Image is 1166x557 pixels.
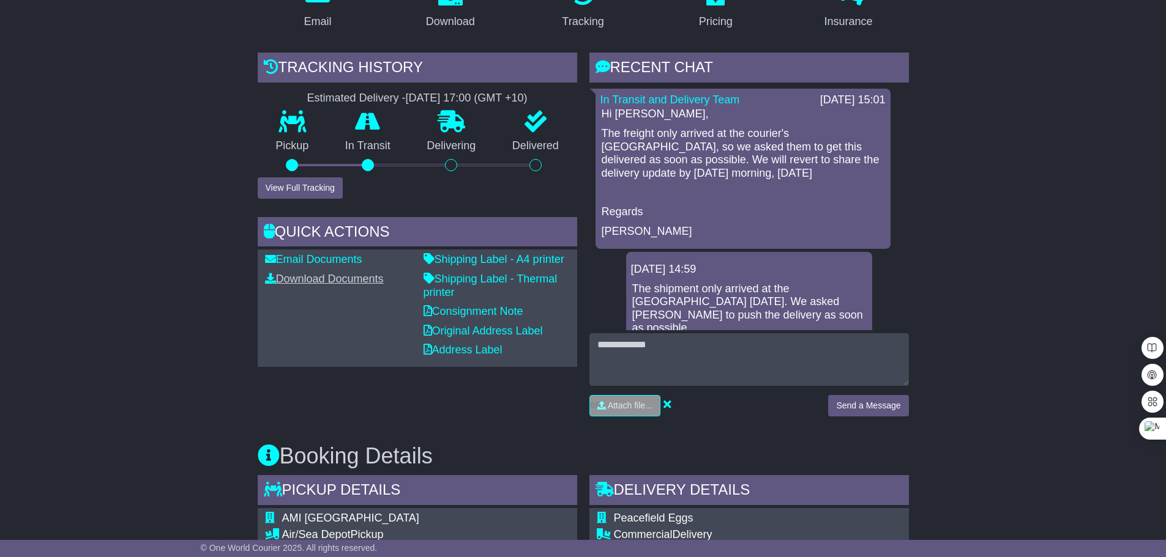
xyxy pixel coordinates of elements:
div: Quick Actions [258,217,577,250]
div: Pickup Details [258,475,577,508]
a: Shipping Label - Thermal printer [424,273,558,298]
div: Download [426,13,475,30]
a: Original Address Label [424,325,543,337]
div: Delivery Details [589,475,909,508]
p: The shipment only arrived at the [GEOGRAPHIC_DATA] [DATE]. We asked [PERSON_NAME] to push the del... [632,282,866,335]
span: © One World Courier 2025. All rights reserved. [201,543,378,553]
div: Tracking history [258,53,577,86]
p: Regards [602,205,884,219]
h3: Booking Details [258,444,909,468]
span: AMI [GEOGRAPHIC_DATA] [282,512,419,524]
span: Air/Sea Depot [282,528,351,540]
div: Insurance [824,13,873,30]
p: In Transit [327,139,409,153]
div: Pickup [282,528,570,542]
div: Estimated Delivery - [258,92,577,105]
div: Tracking [562,13,604,30]
div: RECENT CHAT [589,53,909,86]
p: Hi [PERSON_NAME], [602,108,884,121]
p: Delivering [409,139,495,153]
a: Email Documents [265,253,362,265]
p: Pickup [258,139,327,153]
button: Send a Message [828,395,908,416]
span: Peacefield Eggs [614,512,693,524]
a: Consignment Note [424,305,523,317]
p: [PERSON_NAME] [602,225,884,238]
div: Delivery [614,528,891,542]
div: Email [304,13,331,30]
a: In Transit and Delivery Team [600,94,740,106]
div: [DATE] 17:00 (GMT +10) [406,92,528,105]
a: Shipping Label - A4 printer [424,253,564,265]
div: [DATE] 15:01 [820,94,886,107]
p: Delivered [494,139,577,153]
div: Pricing [699,13,733,30]
span: Commercial [614,528,673,540]
a: Address Label [424,344,503,356]
a: Download Documents [265,273,384,285]
p: The freight only arrived at the courier's [GEOGRAPHIC_DATA], so we asked them to get this deliver... [602,127,884,180]
div: [DATE] 14:59 [631,263,867,276]
button: View Full Tracking [258,177,343,199]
